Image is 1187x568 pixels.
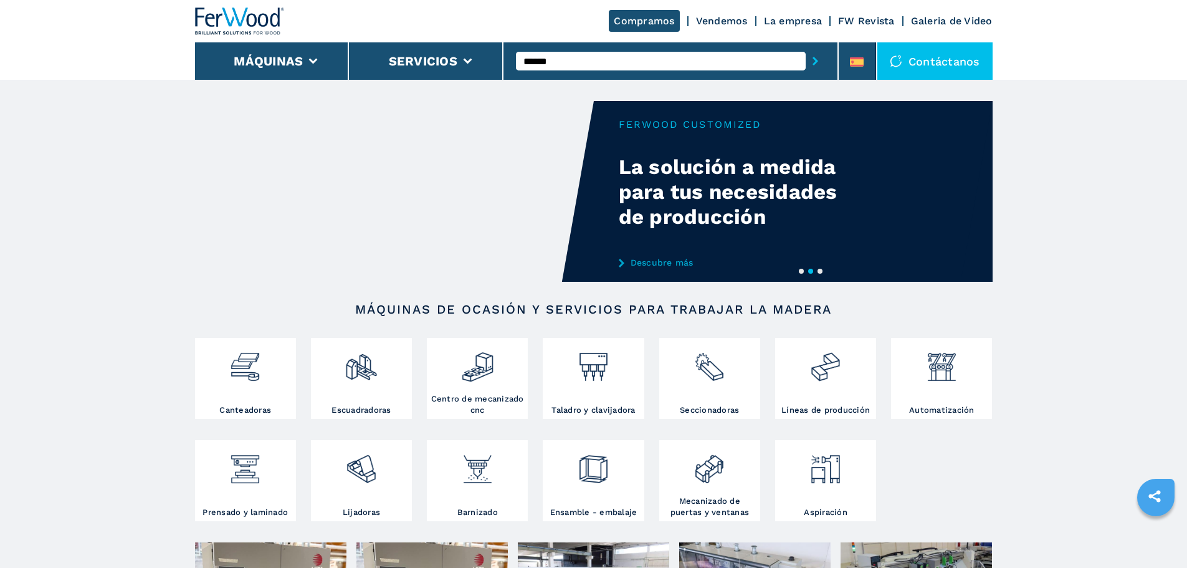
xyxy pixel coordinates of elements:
[461,443,494,486] img: verniciatura_1.png
[818,269,822,274] button: 3
[389,54,457,69] button: Servicios
[764,15,822,27] a: La empresa
[806,47,825,75] button: submit-button
[219,405,271,416] h3: Canteadoras
[345,341,378,383] img: squadratrici_2.png
[195,338,296,419] a: Canteadoras
[461,341,494,383] img: centro_di_lavoro_cnc_2.png
[229,341,262,383] img: bordatrici_1.png
[577,443,610,486] img: montaggio_imballaggio_2.png
[311,440,412,521] a: Lijadoras
[775,440,876,521] a: Aspiración
[427,338,528,419] a: Centro de mecanizado cnc
[838,15,895,27] a: FW Revista
[235,302,953,317] h2: Máquinas de ocasión y servicios para trabajar la madera
[551,405,635,416] h3: Taladro y clavijadora
[577,341,610,383] img: foratrici_inseritrici_2.png
[203,507,288,518] h3: Prensado y laminado
[543,440,644,521] a: Ensamble - embalaje
[311,338,412,419] a: Escuadradoras
[659,440,760,521] a: Mecanizado de puertas y ventanas
[662,496,757,518] h3: Mecanizado de puertas y ventanas
[809,341,842,383] img: linee_di_produzione_2.png
[609,10,679,32] a: Compramos
[877,42,993,80] div: Contáctanos
[1134,512,1178,559] iframe: Chat
[696,15,748,27] a: Vendemos
[659,338,760,419] a: Seccionadoras
[195,7,285,35] img: Ferwood
[693,443,726,486] img: lavorazione_porte_finestre_2.png
[799,269,804,274] button: 1
[909,405,975,416] h3: Automatización
[345,443,378,486] img: levigatrici_2.png
[925,341,958,383] img: automazione.png
[775,338,876,419] a: Líneas de producción
[891,338,992,419] a: Automatización
[911,15,993,27] a: Galeria de Video
[680,405,739,416] h3: Seccionadoras
[195,101,594,282] video: Your browser does not support the video tag.
[229,443,262,486] img: pressa-strettoia.png
[619,258,863,267] a: Descubre más
[1139,481,1170,512] a: sharethis
[234,54,303,69] button: Máquinas
[693,341,726,383] img: sezionatrici_2.png
[430,393,525,416] h3: Centro de mecanizado cnc
[808,269,813,274] button: 2
[427,440,528,521] a: Barnizado
[781,405,870,416] h3: Líneas de producción
[809,443,842,486] img: aspirazione_1.png
[543,338,644,419] a: Taladro y clavijadora
[195,440,296,521] a: Prensado y laminado
[550,507,637,518] h3: Ensamble - embalaje
[804,507,847,518] h3: Aspiración
[343,507,380,518] h3: Lijadoras
[890,55,902,67] img: Contáctanos
[331,405,391,416] h3: Escuadradoras
[457,507,498,518] h3: Barnizado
